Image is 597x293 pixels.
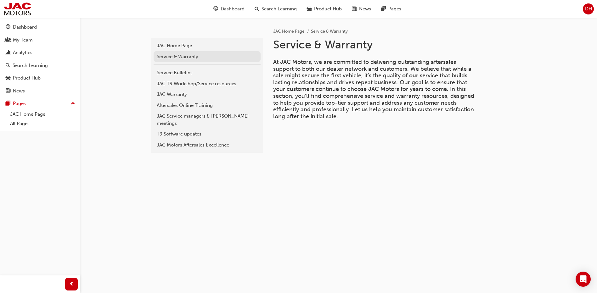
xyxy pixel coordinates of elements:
[157,102,257,109] div: Aftersales Online Training
[255,5,259,13] span: search-icon
[13,49,32,56] div: Analytics
[6,25,10,30] span: guage-icon
[221,5,245,13] span: Dashboard
[13,87,25,95] div: News
[154,67,261,78] a: Service Bulletins
[154,40,261,51] a: JAC Home Page
[13,24,37,31] div: Dashboard
[359,5,371,13] span: News
[213,5,218,13] span: guage-icon
[307,5,312,13] span: car-icon
[347,3,376,15] a: news-iconNews
[388,5,401,13] span: Pages
[314,5,342,13] span: Product Hub
[154,100,261,111] a: Aftersales Online Training
[157,130,257,138] div: T9 Software updates
[154,140,261,151] a: JAC Motors Aftersales Excellence
[13,62,48,69] div: Search Learning
[157,91,257,98] div: JAC Warranty
[3,2,32,16] img: jac-portal
[3,34,78,46] a: My Team
[381,5,386,13] span: pages-icon
[154,111,261,129] a: JAC Service managers & [PERSON_NAME] meetings
[6,63,10,69] span: search-icon
[3,20,78,98] button: DashboardMy TeamAnalyticsSearch LearningProduct HubNews
[376,3,406,15] a: pages-iconPages
[13,75,41,82] div: Product Hub
[154,129,261,140] a: T9 Software updates
[585,5,592,13] span: DH
[6,88,10,94] span: news-icon
[262,5,297,13] span: Search Learning
[157,69,257,76] div: Service Bulletins
[250,3,302,15] a: search-iconSearch Learning
[208,3,250,15] a: guage-iconDashboard
[154,78,261,89] a: JAC T9 Workshop/Service resources
[69,280,74,288] span: prev-icon
[583,3,594,14] button: DH
[6,75,10,81] span: car-icon
[154,89,261,100] a: JAC Warranty
[157,42,257,49] div: JAC Home Page
[3,72,78,84] a: Product Hub
[154,51,261,62] a: Service & Warranty
[3,98,78,109] button: Pages
[273,29,305,34] a: JAC Home Page
[3,85,78,97] a: News
[352,5,357,13] span: news-icon
[3,21,78,33] a: Dashboard
[3,47,78,58] a: Analytics
[71,100,75,108] span: up-icon
[6,101,10,107] span: pages-icon
[157,80,257,87] div: JAC T9 Workshop/Service resources
[13,36,33,44] div: My Team
[273,58,476,120] span: At JAC Motors, we are committed to delivering outstanding aftersales support to both our dealer n...
[273,38,480,52] h1: Service & Warranty
[302,3,347,15] a: car-iconProduct Hub
[8,119,78,129] a: All Pages
[311,28,348,35] li: Service & Warranty
[3,60,78,71] a: Search Learning
[157,141,257,149] div: JAC Motors Aftersales Excellence
[13,100,26,107] div: Pages
[576,272,591,287] div: Open Intercom Messenger
[157,113,257,127] div: JAC Service managers & [PERSON_NAME] meetings
[6,50,10,56] span: chart-icon
[6,37,10,43] span: people-icon
[157,53,257,60] div: Service & Warranty
[8,109,78,119] a: JAC Home Page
